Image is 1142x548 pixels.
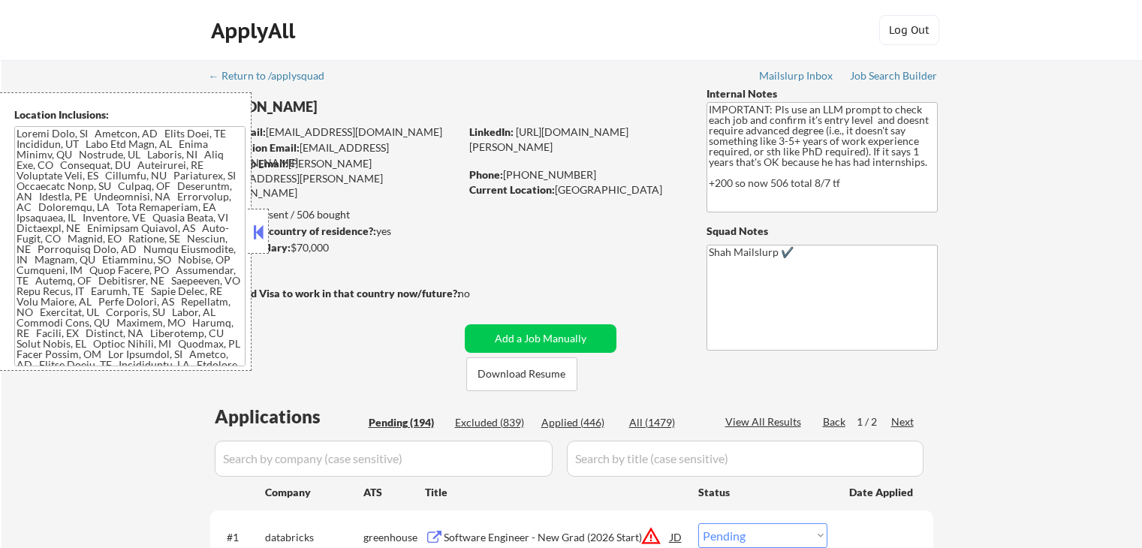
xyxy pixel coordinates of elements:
[211,140,460,170] div: [EMAIL_ADDRESS][DOMAIN_NAME]
[363,530,425,545] div: greenhouse
[469,167,682,182] div: [PHONE_NUMBER]
[458,286,501,301] div: no
[455,415,530,430] div: Excluded (839)
[725,414,806,429] div: View All Results
[698,478,827,505] div: Status
[759,71,834,81] div: Mailslurp Inbox
[640,525,661,546] button: warning_amber
[466,357,577,391] button: Download Resume
[211,18,300,44] div: ApplyAll
[210,156,460,200] div: [PERSON_NAME][EMAIL_ADDRESS][PERSON_NAME][DOMAIN_NAME]
[210,98,519,116] div: [PERSON_NAME]
[227,530,253,545] div: #1
[425,485,684,500] div: Title
[215,441,553,477] input: Search by company (case sensitive)
[850,70,938,85] a: Job Search Builder
[567,441,924,477] input: Search by title (case sensitive)
[210,287,460,300] strong: Will need Visa to work in that country now/future?:
[879,15,939,45] button: Log Out
[209,70,339,85] a: ← Return to /applysquad
[850,71,938,81] div: Job Search Builder
[891,414,915,429] div: Next
[209,224,455,239] div: yes
[465,324,616,353] button: Add a Job Manually
[707,224,938,239] div: Squad Notes
[469,183,555,196] strong: Current Location:
[215,408,363,426] div: Applications
[469,125,514,138] strong: LinkedIn:
[707,86,938,101] div: Internal Notes
[363,485,425,500] div: ATS
[469,125,628,153] a: [URL][DOMAIN_NAME][PERSON_NAME]
[849,485,915,500] div: Date Applied
[469,168,503,181] strong: Phone:
[265,485,363,500] div: Company
[857,414,891,429] div: 1 / 2
[209,71,339,81] div: ← Return to /applysquad
[444,530,670,545] div: Software Engineer - New Grad (2026 Start)
[209,224,376,237] strong: Can work in country of residence?:
[209,240,460,255] div: $70,000
[211,125,460,140] div: [EMAIL_ADDRESS][DOMAIN_NAME]
[209,207,460,222] div: 446 sent / 506 bought
[823,414,847,429] div: Back
[14,107,246,122] div: Location Inclusions:
[265,530,363,545] div: databricks
[541,415,616,430] div: Applied (446)
[629,415,704,430] div: All (1479)
[759,70,834,85] a: Mailslurp Inbox
[469,182,682,197] div: [GEOGRAPHIC_DATA]
[369,415,444,430] div: Pending (194)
